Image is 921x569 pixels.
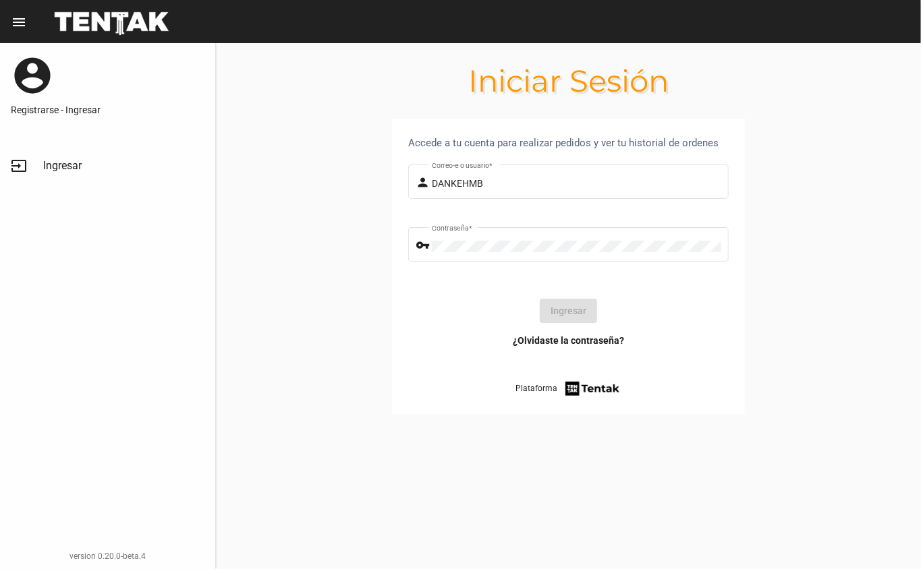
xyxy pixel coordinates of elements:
a: ¿Olvidaste la contraseña? [513,334,624,347]
mat-icon: input [11,158,27,174]
h1: Iniciar Sesión [216,70,921,92]
a: Plataforma [515,380,621,398]
a: Registrarse - Ingresar [11,103,204,117]
img: tentak-firm.png [563,380,621,398]
mat-icon: account_circle [11,54,54,97]
button: Ingresar [540,299,597,323]
mat-icon: person [416,175,432,191]
div: version 0.20.0-beta.4 [11,549,204,563]
mat-icon: menu [11,14,27,30]
span: Ingresar [43,159,82,173]
span: Plataforma [515,382,557,395]
mat-icon: vpn_key [416,237,432,253]
div: Accede a tu cuenta para realizar pedidos y ver tu historial de ordenes [408,135,729,151]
